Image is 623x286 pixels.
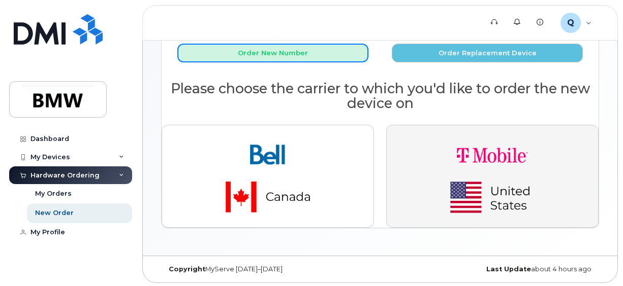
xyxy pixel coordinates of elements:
[161,265,307,273] div: MyServe [DATE]–[DATE]
[177,44,368,62] button: Order New Number
[486,265,531,273] strong: Last Update
[169,265,205,273] strong: Copyright
[567,17,574,29] span: Q
[197,133,339,219] img: bell-18aeeabaf521bd2b78f928a02ee3b89e57356879d39bd386a17a7cccf8069aed.png
[453,265,599,273] div: about 4 hours ago
[579,242,615,278] iframe: Messenger Launcher
[553,13,599,33] div: QTE5315
[162,81,599,111] h2: Please choose the carrier to which you'd like to order the new device on
[392,44,583,62] button: Order Replacement Device
[421,133,564,219] img: t-mobile-78392d334a420d5b7f0e63d4fa81f6287a21d394dc80d677554bb55bbab1186f.png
